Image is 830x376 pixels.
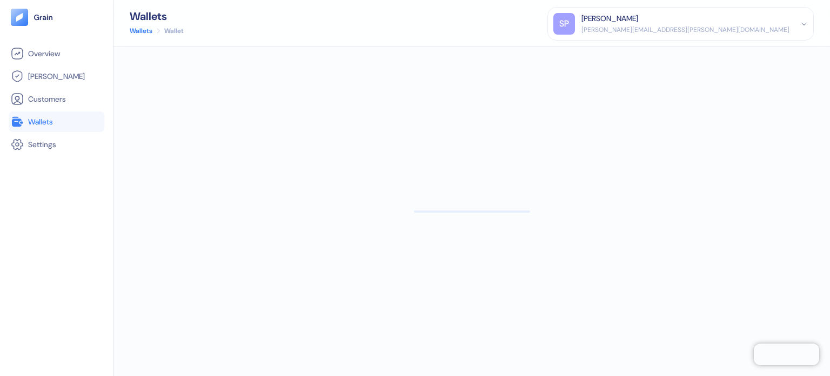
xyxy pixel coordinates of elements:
img: logo-tablet-V2.svg [11,9,28,26]
iframe: Chatra live chat [754,344,819,365]
div: Wallets [130,11,184,22]
a: Customers [11,93,102,105]
a: Wallets [11,115,102,128]
span: [PERSON_NAME] [28,71,85,82]
div: SP [553,13,575,35]
span: Settings [28,139,56,150]
a: [PERSON_NAME] [11,70,102,83]
a: Wallets [130,26,152,36]
span: Customers [28,94,66,104]
div: [PERSON_NAME][EMAIL_ADDRESS][PERSON_NAME][DOMAIN_NAME] [581,25,789,35]
img: logo [34,14,53,21]
div: [PERSON_NAME] [581,13,638,24]
a: Settings [11,138,102,151]
span: Wallets [28,116,53,127]
span: Overview [28,48,60,59]
a: Overview [11,47,102,60]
